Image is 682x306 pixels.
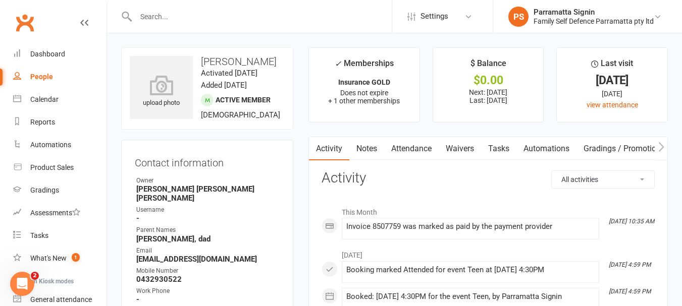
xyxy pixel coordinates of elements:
i: [DATE] 10:35 AM [609,218,654,225]
h3: [PERSON_NAME] [130,56,285,67]
span: [DEMOGRAPHIC_DATA] [201,110,280,119]
div: Tasks [30,231,48,239]
div: Assessments [30,209,80,217]
div: Calendar [30,95,59,103]
a: Automations [13,134,107,156]
strong: 0432930522 [136,275,280,284]
div: General attendance [30,295,92,303]
span: Settings [421,5,448,28]
div: Reports [30,118,55,126]
a: Clubworx [12,10,37,35]
div: $ Balance [470,57,506,75]
div: [DATE] [566,88,658,99]
a: Tasks [481,137,516,160]
div: Memberships [335,57,394,76]
li: This Month [322,202,655,218]
iframe: Intercom live chat [10,272,34,296]
strong: [PERSON_NAME] [PERSON_NAME] [PERSON_NAME] [136,185,280,203]
div: Last visit [591,57,633,75]
time: Activated [DATE] [201,69,257,78]
div: Parramatta Signin [534,8,654,17]
a: Gradings [13,179,107,202]
a: Dashboard [13,43,107,66]
span: Does not expire [340,89,388,97]
i: ✓ [335,59,341,69]
div: Username [136,205,280,215]
strong: Insurance GOLD [338,78,390,86]
span: 2 [31,272,39,280]
a: Calendar [13,88,107,111]
div: Work Phone [136,286,280,296]
div: Family Self Defence Parramatta pty ltd [534,17,654,26]
div: upload photo [130,75,193,108]
h3: Contact information [135,153,280,168]
div: $0.00 [442,75,535,86]
strong: - [136,295,280,304]
div: People [30,73,53,81]
strong: - [136,214,280,223]
div: Automations [30,141,71,149]
span: 1 [72,253,80,262]
a: Notes [349,137,384,160]
input: Search... [133,10,392,24]
a: Waivers [439,137,481,160]
div: Parent Names [136,225,280,235]
h3: Activity [322,170,655,186]
div: What's New [30,254,67,262]
div: Invoice 8507759 was marked as paid by the payment provider [346,222,595,231]
span: + 1 other memberships [328,97,400,105]
div: PS [508,7,529,27]
div: Booking marked Attended for event Teen at [DATE] 4:30PM [346,266,595,274]
a: Product Sales [13,156,107,179]
div: Email [136,246,280,256]
div: [DATE] [566,75,658,86]
p: Next: [DATE] Last: [DATE] [442,88,535,104]
div: Gradings [30,186,59,194]
time: Added [DATE] [201,81,247,90]
li: [DATE] [322,244,655,261]
span: Active member [216,96,271,104]
strong: [EMAIL_ADDRESS][DOMAIN_NAME] [136,255,280,264]
a: view attendance [587,101,638,109]
div: Mobile Number [136,266,280,276]
i: [DATE] 4:59 PM [609,261,651,268]
a: Assessments [13,202,107,224]
a: Tasks [13,224,107,247]
a: Attendance [384,137,439,160]
a: Activity [309,137,349,160]
div: Owner [136,176,280,186]
a: People [13,66,107,88]
strong: [PERSON_NAME], dad [136,234,280,243]
div: Booked: [DATE] 4:30PM for the event Teen, by Parramatta Signin [346,292,595,301]
a: Gradings / Promotions [576,137,672,160]
i: [DATE] 4:59 PM [609,288,651,295]
a: What's New1 [13,247,107,270]
a: Reports [13,111,107,134]
div: Product Sales [30,163,74,171]
div: Dashboard [30,50,65,58]
a: Automations [516,137,576,160]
